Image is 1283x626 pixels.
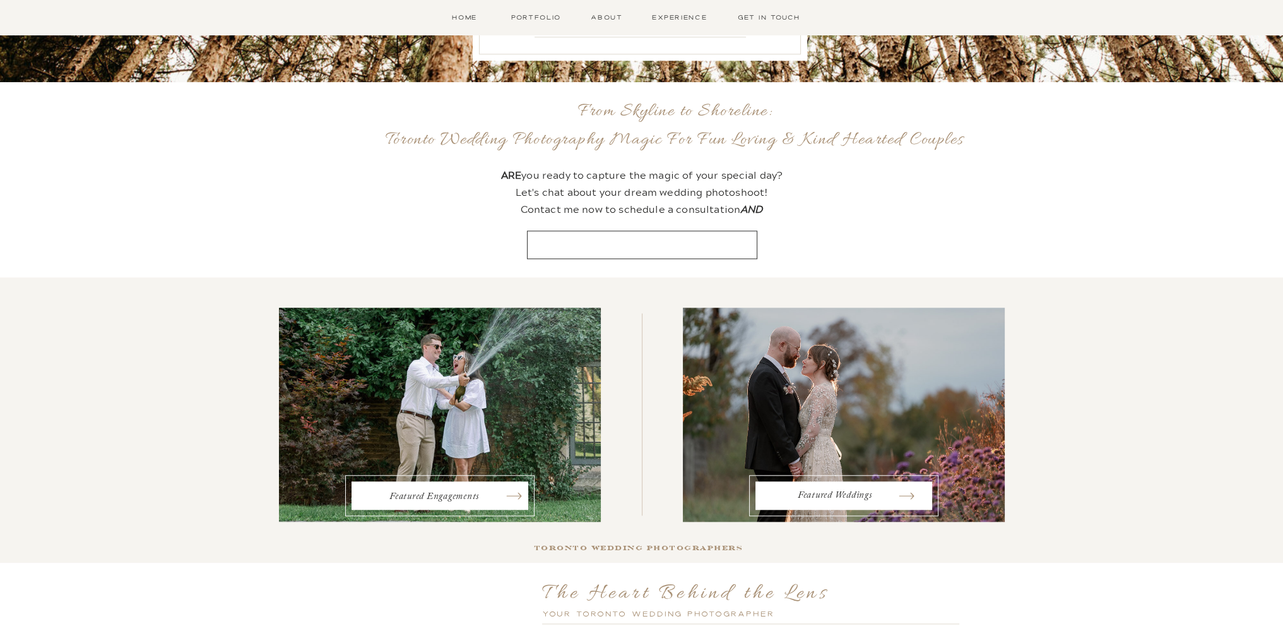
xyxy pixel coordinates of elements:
[649,12,710,23] a: Experience
[34,76,44,86] img: tab_domain_overview_orange.svg
[20,33,30,43] img: website_grey.svg
[535,236,749,250] b: let's make memories together.
[542,606,959,619] h3: Your Toronto Wedding photographer
[417,166,866,214] p: you ready to capture the magic of your special day? Let's chat about your dream wedding photoshoo...
[542,577,959,606] h2: The Heart Behind the Lens
[48,77,113,85] div: Domain Overview
[535,11,746,37] a: Show me The Experience
[33,33,139,43] div: Domain: [DOMAIN_NAME]
[501,167,521,183] b: ARE
[445,12,485,23] a: Home
[20,20,30,30] img: logo_orange.svg
[126,76,136,86] img: tab_keywords_by_traffic_grey.svg
[509,12,564,23] a: Portfolio
[35,20,62,30] div: v 4.0.25
[364,490,506,503] a: Featured Engagements
[740,201,762,217] i: AND
[351,98,1000,154] h2: From Skyline to Shoreline: Toronto Wedding Photography Magic For Fun Loving & Kind Hearted Couples
[139,77,213,85] div: Keywords by Traffic
[534,542,751,555] h2: Toronto Wedding photographers
[772,489,897,502] a: Featured Weddings
[527,230,757,259] a: let's make memories together.
[734,12,804,23] a: Get in Touch
[589,12,625,23] a: About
